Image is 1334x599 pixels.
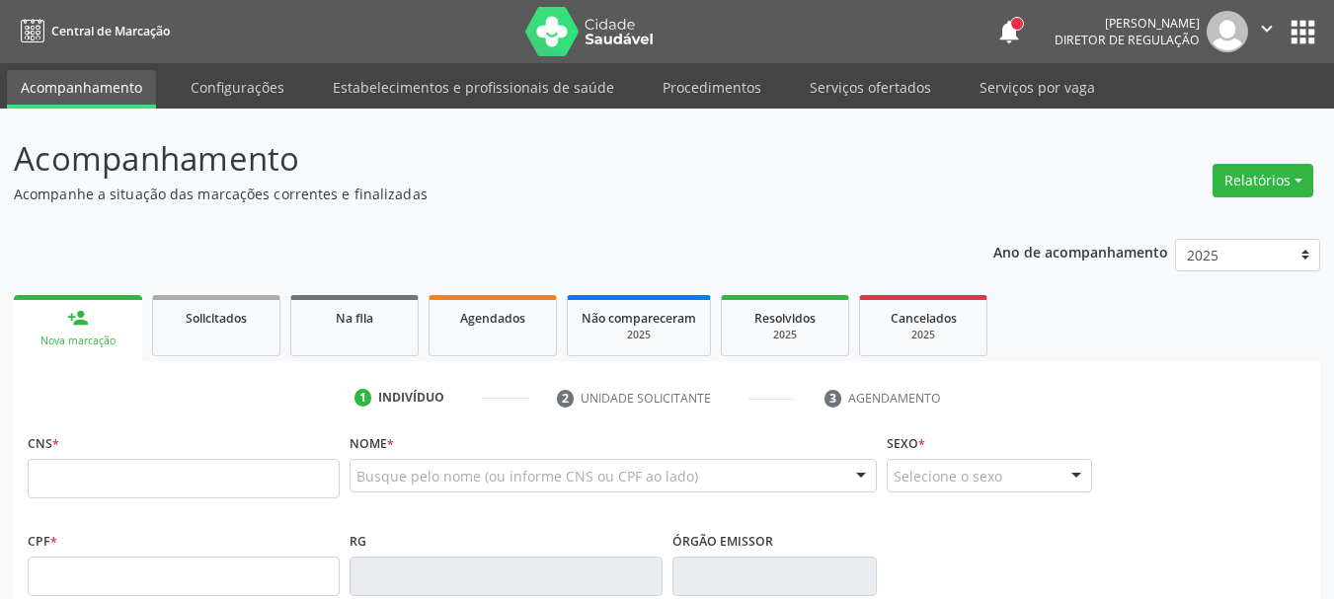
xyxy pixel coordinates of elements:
i:  [1256,18,1278,39]
button: Relatórios [1213,164,1313,197]
a: Procedimentos [649,70,775,105]
a: Acompanhamento [7,70,156,109]
span: Agendados [460,310,525,327]
span: Central de Marcação [51,23,170,39]
div: 1 [354,389,372,407]
label: RG [350,526,366,557]
button: notifications [995,18,1023,45]
div: [PERSON_NAME] [1055,15,1200,32]
a: Configurações [177,70,298,105]
label: Sexo [887,428,925,459]
div: 2025 [874,328,973,342]
span: Busque pelo nome (ou informe CNS ou CPF ao lado) [356,466,698,487]
label: Órgão emissor [672,526,773,557]
a: Central de Marcação [14,15,170,47]
span: Não compareceram [582,310,696,327]
span: Selecione o sexo [894,466,1002,487]
a: Serviços por vaga [966,70,1109,105]
span: Na fila [336,310,373,327]
label: Nome [350,428,394,459]
span: Resolvidos [754,310,816,327]
div: Indivíduo [378,389,444,407]
div: Nova marcação [28,334,128,348]
button: apps [1286,15,1320,49]
p: Ano de acompanhamento [993,239,1168,263]
div: person_add [67,307,89,329]
label: CNS [28,428,59,459]
p: Acompanhe a situação das marcações correntes e finalizadas [14,184,928,204]
a: Serviços ofertados [796,70,945,105]
span: Solicitados [186,310,247,327]
div: 2025 [582,328,696,342]
p: Acompanhamento [14,134,928,184]
a: Estabelecimentos e profissionais de saúde [319,70,628,105]
span: Diretor de regulação [1055,32,1200,48]
div: 2025 [736,328,834,342]
img: img [1207,11,1248,52]
span: Cancelados [891,310,957,327]
button:  [1248,11,1286,52]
